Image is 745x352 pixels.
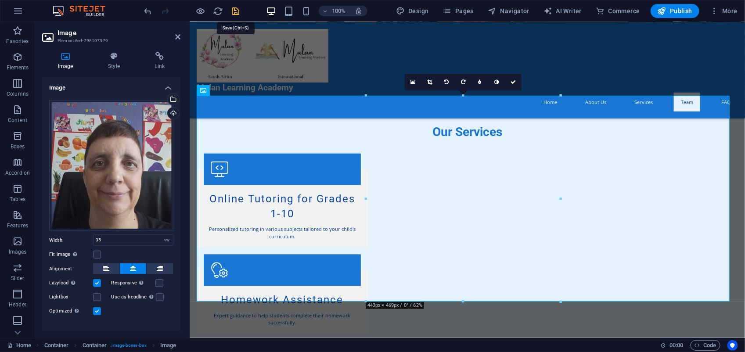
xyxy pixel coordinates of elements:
[42,77,180,93] h4: Image
[455,74,471,90] a: Rotate right 90°
[439,4,477,18] button: Pages
[9,301,26,308] p: Header
[471,74,488,90] a: Blur
[7,64,29,71] p: Elements
[10,196,25,203] p: Tables
[332,6,346,16] h6: 100%
[143,6,153,16] button: undo
[230,6,241,16] button: save
[49,292,93,302] label: Lightbox
[443,7,474,15] span: Pages
[421,74,438,90] a: Crop mode
[195,6,206,16] button: Click here to leave preview mode and continue editing
[660,340,684,351] h6: Session time
[213,6,223,16] i: Reload page
[319,6,350,16] button: 100%
[6,38,29,45] p: Favorites
[691,340,720,351] button: Code
[669,340,683,351] span: 00 00
[9,248,27,255] p: Images
[213,6,223,16] button: reload
[11,275,25,282] p: Slider
[110,340,147,351] span: . image-boxes-box
[42,323,180,345] h4: Text
[49,249,93,260] label: Fit image
[543,7,582,15] span: AI Writer
[49,100,173,231] div: WhatsAppImage2025-10-03at10.45.09-MoO0df3qLWX0vi0PwOtFkA.jpeg
[596,7,640,15] span: Commerce
[44,340,69,351] span: Click to select. Double-click to edit
[676,342,677,348] span: :
[658,7,692,15] span: Publish
[706,4,741,18] button: More
[49,306,93,316] label: Optimized
[42,52,92,70] h4: Image
[8,117,27,124] p: Content
[405,74,421,90] a: Select files from the file manager, stock photos, or upload file(s)
[160,340,176,351] span: Click to select. Double-click to edit
[139,52,180,70] h4: Link
[727,340,738,351] button: Usercentrics
[7,90,29,97] p: Columns
[49,278,93,288] label: Lazyload
[438,74,455,90] a: Rotate left 90°
[49,264,93,274] label: Alignment
[488,7,529,15] span: Navigator
[592,4,644,18] button: Commerce
[505,74,522,90] a: Confirm ( Ctrl ⏎ )
[112,292,156,302] label: Use as headline
[50,6,116,16] img: Editor Logo
[651,4,699,18] button: Publish
[83,340,107,351] span: Click to select. Double-click to edit
[58,29,180,37] h2: Image
[392,4,432,18] div: Design (Ctrl+Alt+Y)
[112,278,155,288] label: Responsive
[488,74,505,90] a: Greyscale
[44,340,176,351] nav: breadcrumb
[355,7,363,15] i: On resize automatically adjust zoom level to fit chosen device.
[484,4,533,18] button: Navigator
[11,143,25,150] p: Boxes
[540,4,585,18] button: AI Writer
[396,7,429,15] span: Design
[710,7,738,15] span: More
[49,238,93,243] label: Width
[143,6,153,16] i: Undo: Change image (Ctrl+Z)
[5,169,30,176] p: Accordion
[7,222,28,229] p: Features
[695,340,716,351] span: Code
[58,37,163,45] h3: Element #ed-798107379
[92,52,139,70] h4: Style
[7,340,31,351] a: Click to cancel selection. Double-click to open Pages
[392,4,432,18] button: Design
